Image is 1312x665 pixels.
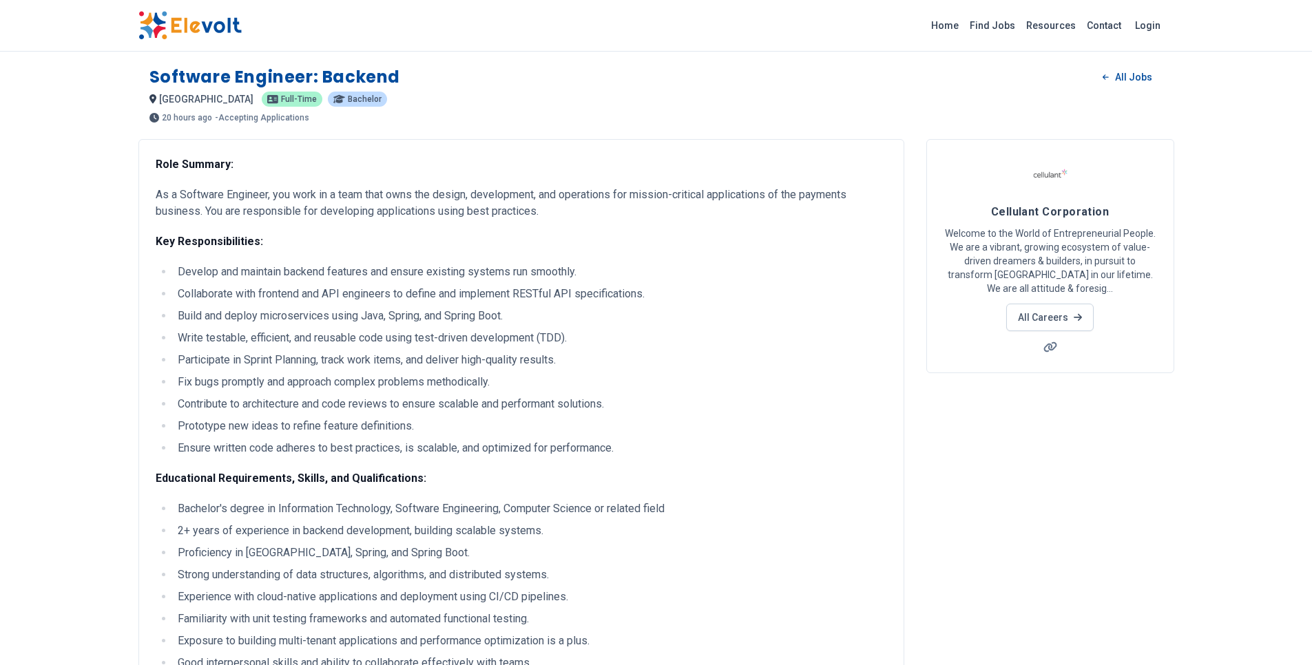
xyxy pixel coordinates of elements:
strong: Key Responsibilities: [156,235,263,248]
img: Cellulant Corporation [1033,156,1068,191]
li: Build and deploy microservices using Java, Spring, and Spring Boot. [174,308,887,324]
span: [GEOGRAPHIC_DATA] [159,94,253,105]
li: Familiarity with unit testing frameworks and automated functional testing. [174,611,887,627]
a: All Careers [1006,304,1094,331]
li: Exposure to building multi-tenant applications and performance optimization is a plus. [174,633,887,649]
img: Elevolt [138,11,242,40]
p: As a Software Engineer, you work in a team that owns the design, development, and operations for ... [156,187,887,220]
a: Login [1127,12,1169,39]
a: Contact [1081,14,1127,36]
li: Bachelor's degree in Information Technology, Software Engineering, Computer Science or related field [174,500,887,517]
span: Full-time [281,95,317,103]
a: Find Jobs [964,14,1021,36]
li: Participate in Sprint Planning, track work items, and deliver high-quality results. [174,352,887,368]
strong: Role Summary: [156,158,233,171]
a: All Jobs [1092,67,1163,87]
h1: Software Engineer: Backend [149,66,401,88]
p: Welcome to the World of Entrepreneurial People. We are a vibrant, growing ecosystem of value-driv... [944,226,1157,295]
li: Strong understanding of data structures, algorithms, and distributed systems. [174,567,887,583]
span: 20 hours ago [162,114,212,122]
li: Prototype new ideas to refine feature definitions. [174,418,887,434]
li: Experience with cloud-native applications and deployment using CI/CD pipelines. [174,589,887,605]
strong: Educational Requirements, Skills, and Qualifications: [156,472,426,485]
span: Cellulant Corporation [991,205,1109,218]
li: Collaborate with frontend and API engineers to define and implement RESTful API specifications. [174,286,887,302]
p: - Accepting Applications [215,114,309,122]
li: Contribute to architecture and code reviews to ensure scalable and performant solutions. [174,396,887,412]
li: Fix bugs promptly and approach complex problems methodically. [174,374,887,390]
span: Bachelor [348,95,382,103]
li: Develop and maintain backend features and ensure existing systems run smoothly. [174,264,887,280]
a: Resources [1021,14,1081,36]
li: Proficiency in [GEOGRAPHIC_DATA], Spring, and Spring Boot. [174,545,887,561]
li: 2+ years of experience in backend development, building scalable systems. [174,522,887,539]
a: Home [926,14,964,36]
li: Ensure written code adheres to best practices, is scalable, and optimized for performance. [174,440,887,456]
li: Write testable, efficient, and reusable code using test-driven development (TDD). [174,330,887,346]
